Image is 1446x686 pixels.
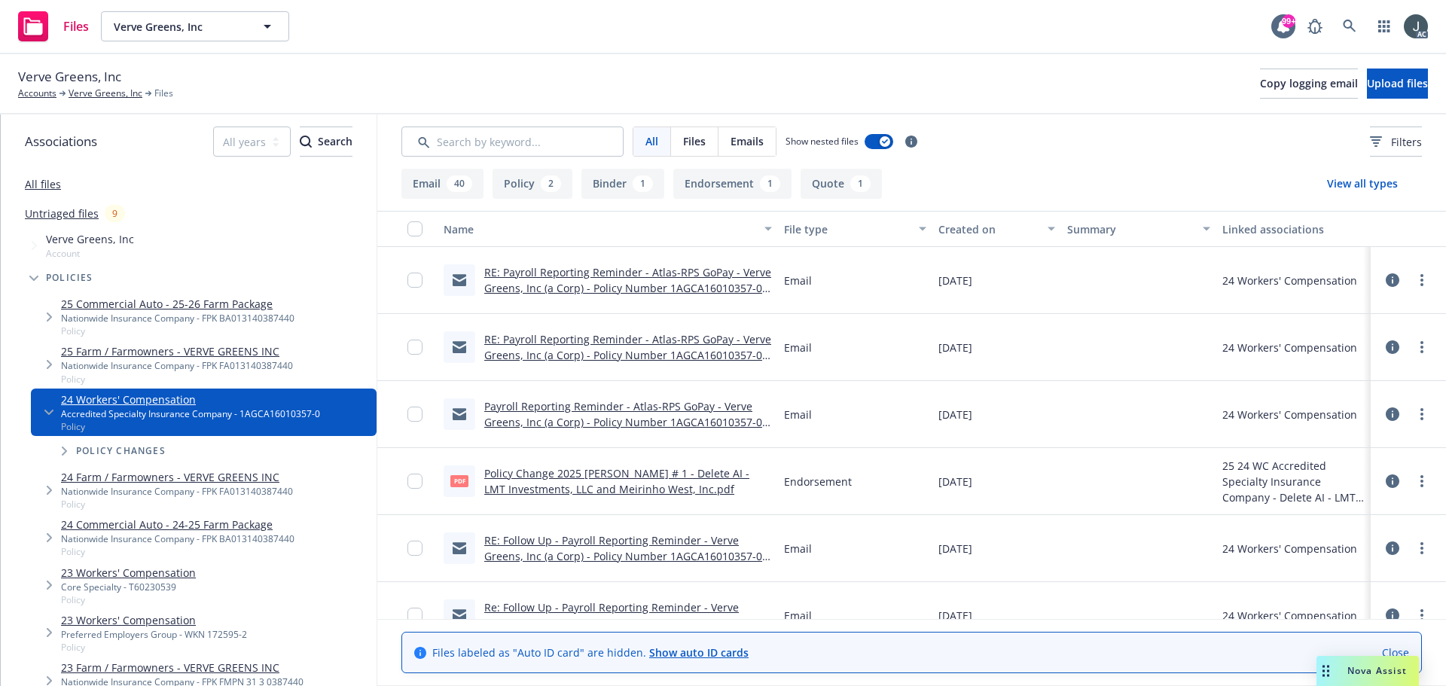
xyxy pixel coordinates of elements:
[1347,664,1407,677] span: Nova Assist
[1316,656,1335,686] div: Drag to move
[784,407,812,422] span: Email
[61,641,247,654] span: Policy
[1300,11,1330,41] a: Report a Bug
[61,628,247,641] div: Preferred Employers Group - WKN 172595-2
[784,541,812,556] span: Email
[1222,221,1365,237] div: Linked associations
[18,87,56,100] a: Accounts
[1404,14,1428,38] img: photo
[1216,211,1371,247] button: Linked associations
[46,231,134,247] span: Verve Greens, Inc
[1316,656,1419,686] button: Nova Assist
[407,608,423,623] input: Toggle Row Selected
[1367,76,1428,90] span: Upload files
[1413,472,1431,490] a: more
[1222,340,1357,355] div: 24 Workers' Compensation
[61,565,196,581] a: 23 Workers' Compensation
[1413,539,1431,557] a: more
[1222,541,1357,556] div: 24 Workers' Compensation
[1222,407,1357,422] div: 24 Workers' Compensation
[61,469,293,485] a: 24 Farm / Farmowners - VERVE GREENS INC
[61,296,294,312] a: 25 Commercial Auto - 25-26 Farm Package
[938,541,972,556] span: [DATE]
[438,211,778,247] button: Name
[1335,11,1365,41] a: Search
[786,135,859,148] span: Show nested files
[778,211,932,247] button: File type
[938,273,972,288] span: [DATE]
[407,221,423,236] input: Select all
[1260,76,1358,90] span: Copy logging email
[46,247,134,260] span: Account
[784,273,812,288] span: Email
[12,5,95,47] a: Files
[300,136,312,148] svg: Search
[407,474,423,489] input: Toggle Row Selected
[61,485,293,498] div: Nationwide Insurance Company - FPK FA013140387440
[484,265,771,311] a: RE: Payroll Reporting Reminder - Atlas-RPS GoPay - Verve Greens, Inc (a Corp) - Policy Number 1AG...
[154,87,173,100] span: Files
[541,175,561,192] div: 2
[938,407,972,422] span: [DATE]
[61,498,293,511] span: Policy
[61,312,294,325] div: Nationwide Insurance Company - FPK BA013140387440
[300,127,352,157] button: SearchSearch
[76,447,166,456] span: Policy changes
[731,133,764,149] span: Emails
[1260,69,1358,99] button: Copy logging email
[63,20,89,32] span: Files
[484,466,749,496] a: Policy Change 2025 [PERSON_NAME] # 1 - Delete AI - LMT Investments, LLC and Meirinho West, Inc.pdf
[760,175,780,192] div: 1
[784,474,852,489] span: Endorsement
[581,169,664,199] button: Binder
[938,221,1039,237] div: Created on
[61,545,294,558] span: Policy
[493,169,572,199] button: Policy
[484,533,762,579] a: RE: Follow Up - Payroll Reporting Reminder - Verve Greens, Inc (a Corp) - Policy Number 1AGCA1601...
[300,127,352,156] div: Search
[61,532,294,545] div: Nationwide Insurance Company - FPK BA013140387440
[407,340,423,355] input: Toggle Row Selected
[1222,458,1365,505] div: 25 24 WC Accredited Specialty Insurance Company - Delete AI - LMT Investments, LLC and Meirinho W...
[673,169,792,199] button: Endorsement
[61,593,196,606] span: Policy
[1413,606,1431,624] a: more
[484,332,771,378] a: RE: Payroll Reporting Reminder - Atlas-RPS GoPay - Verve Greens, Inc (a Corp) - Policy Number 1AG...
[432,645,749,660] span: Files labeled as "Auto ID card" are hidden.
[407,273,423,288] input: Toggle Row Selected
[61,660,304,675] a: 23 Farm / Farmowners - VERVE GREENS INC
[61,325,294,337] span: Policy
[932,211,1061,247] button: Created on
[101,11,289,41] button: Verve Greens, Inc
[407,541,423,556] input: Toggle Row Selected
[683,133,706,149] span: Files
[18,67,121,87] span: Verve Greens, Inc
[784,608,812,623] span: Email
[447,175,472,192] div: 40
[1222,273,1357,288] div: 24 Workers' Compensation
[1391,134,1422,150] span: Filters
[407,407,423,422] input: Toggle Row Selected
[1222,608,1357,623] div: 24 Workers' Compensation
[25,132,97,151] span: Associations
[1303,169,1422,199] button: View all types
[649,645,749,660] a: Show auto ID cards
[645,133,658,149] span: All
[784,221,910,237] div: File type
[484,399,762,445] a: Payroll Reporting Reminder - Atlas-RPS GoPay - Verve Greens, Inc (a Corp) - Policy Number 1AGCA16...
[69,87,142,100] a: Verve Greens, Inc
[61,517,294,532] a: 24 Commercial Auto - 24-25 Farm Package
[850,175,871,192] div: 1
[401,169,484,199] button: Email
[784,340,812,355] span: Email
[25,177,61,191] a: All files
[1061,211,1216,247] button: Summary
[1369,11,1399,41] a: Switch app
[61,343,293,359] a: 25 Farm / Farmowners - VERVE GREENS INC
[1367,69,1428,99] button: Upload files
[105,205,125,222] div: 9
[61,612,247,628] a: 23 Workers' Compensation
[450,475,468,486] span: pdf
[444,221,755,237] div: Name
[61,581,196,593] div: Core Specialty - T60230539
